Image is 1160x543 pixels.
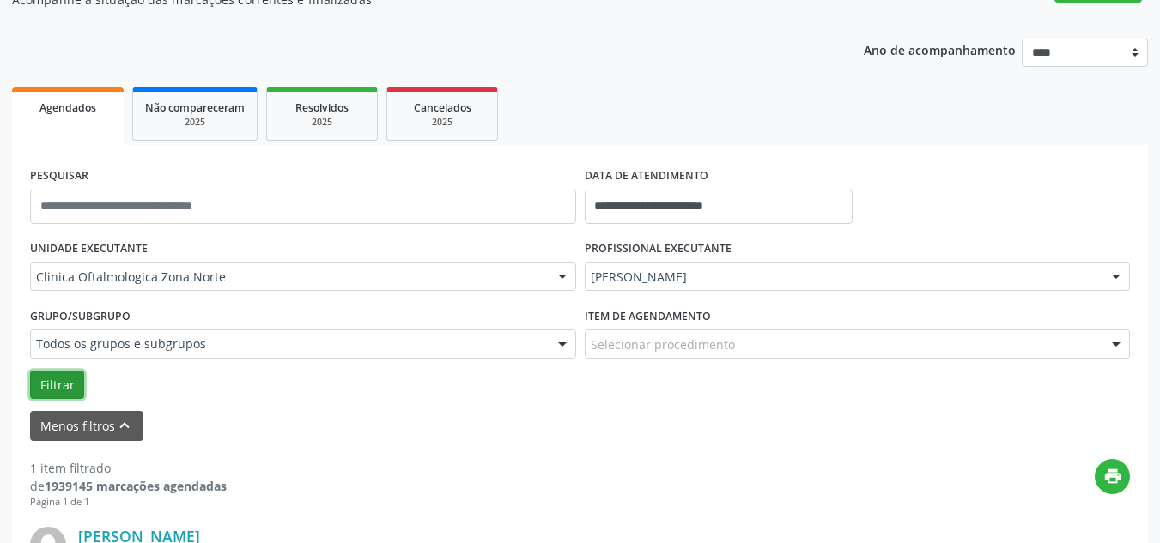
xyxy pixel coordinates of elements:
label: Item de agendamento [585,303,711,329]
div: 2025 [279,116,365,129]
button: print [1095,459,1130,494]
span: [PERSON_NAME] [591,268,1096,286]
span: Agendados [39,100,96,115]
div: 1 item filtrado [30,459,227,477]
button: Menos filtroskeyboard_arrow_up [30,411,143,441]
button: Filtrar [30,371,84,400]
span: Cancelados [414,100,471,115]
span: Selecionar procedimento [591,335,735,353]
span: Clinica Oftalmologica Zona Norte [36,268,541,286]
i: print [1103,467,1122,486]
label: PESQUISAR [30,163,88,190]
label: PROFISSIONAL EXECUTANTE [585,236,732,262]
div: de [30,477,227,495]
label: Grupo/Subgrupo [30,303,131,329]
div: Página 1 de 1 [30,495,227,510]
i: keyboard_arrow_up [115,416,134,435]
label: UNIDADE EXECUTANTE [30,236,148,262]
div: 2025 [399,116,485,129]
strong: 1939145 marcações agendadas [45,478,227,494]
label: DATA DE ATENDIMENTO [585,163,708,190]
div: 2025 [145,116,245,129]
span: Todos os grupos e subgrupos [36,335,541,353]
span: Não compareceram [145,100,245,115]
p: Ano de acompanhamento [864,39,1016,60]
span: Resolvidos [295,100,349,115]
